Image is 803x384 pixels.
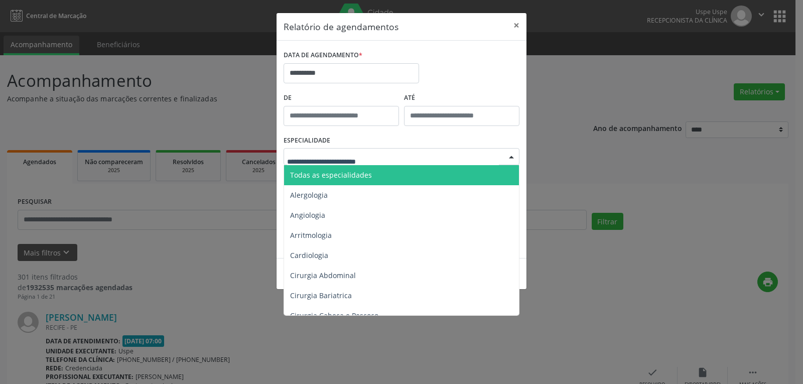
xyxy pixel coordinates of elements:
[290,230,332,240] span: Arritmologia
[290,210,325,220] span: Angiologia
[284,20,398,33] h5: Relatório de agendamentos
[290,311,378,320] span: Cirurgia Cabeça e Pescoço
[404,90,519,106] label: ATÉ
[284,90,399,106] label: De
[290,190,328,200] span: Alergologia
[506,13,526,38] button: Close
[290,291,352,300] span: Cirurgia Bariatrica
[290,250,328,260] span: Cardiologia
[290,271,356,280] span: Cirurgia Abdominal
[284,48,362,63] label: DATA DE AGENDAMENTO
[290,170,372,180] span: Todas as especialidades
[284,133,330,149] label: ESPECIALIDADE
